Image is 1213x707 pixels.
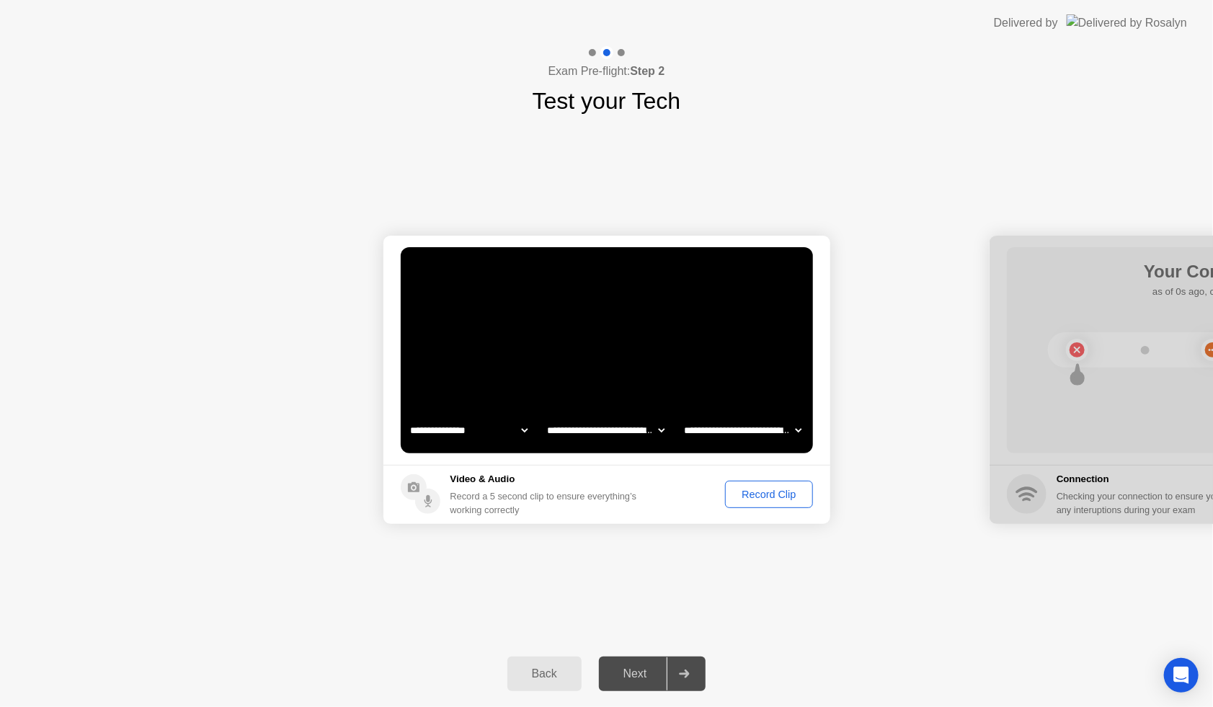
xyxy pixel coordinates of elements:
[533,84,681,118] h1: Test your Tech
[548,63,665,80] h4: Exam Pre-flight:
[603,667,667,680] div: Next
[1067,14,1187,31] img: Delivered by Rosalyn
[630,65,665,77] b: Step 2
[681,416,804,445] select: Available microphones
[1164,658,1199,693] div: Open Intercom Messenger
[730,489,807,500] div: Record Clip
[994,14,1058,32] div: Delivered by
[544,416,667,445] select: Available speakers
[512,667,577,680] div: Back
[450,489,643,517] div: Record a 5 second clip to ensure everything’s working correctly
[725,481,812,508] button: Record Clip
[407,416,530,445] select: Available cameras
[507,657,582,691] button: Back
[450,472,643,486] h5: Video & Audio
[599,657,706,691] button: Next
